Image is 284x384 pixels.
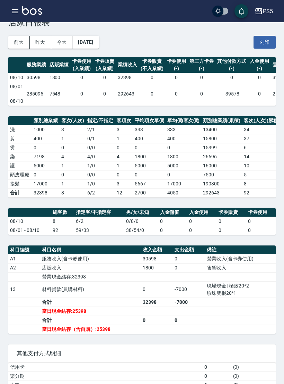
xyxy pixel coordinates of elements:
td: ( 0 ) [231,372,276,381]
td: 30598 [141,254,173,263]
th: 入金使用 [187,208,217,217]
td: -7000 [173,298,205,307]
th: 客次(人次) [60,116,86,125]
td: 0 [60,170,86,179]
div: (-) [167,65,186,72]
div: 卡券使用 [72,58,91,65]
td: 服務收入(含卡券使用) [40,254,141,263]
td: 14 [242,152,282,161]
td: 34 [242,125,282,134]
th: 備註 [205,245,276,254]
th: 客次(人次)(累積) [242,116,282,125]
td: 1 [60,179,86,188]
th: 收入金額 [141,245,173,254]
table: a dense table [8,208,276,235]
td: 0 [139,73,165,82]
td: 5 [242,170,282,179]
td: 5667 [133,179,166,188]
td: 3 [115,125,133,134]
td: 292643 [116,82,139,106]
td: 15399 [201,143,242,152]
td: 0 [141,316,173,325]
td: 0 [217,217,246,226]
td: 285095 [25,82,48,106]
div: 入金使用 [250,58,269,65]
td: 400 [32,134,60,143]
td: 0 [248,82,271,106]
td: 6/2 [86,188,115,197]
td: 0 [173,263,205,272]
span: 其他支付方式明細 [17,350,267,357]
td: 0 [217,226,246,235]
td: 3 [115,179,133,188]
td: 5000 [32,161,60,170]
div: (不入業績) [141,65,163,72]
td: 08/01 - 08/10 [8,82,25,106]
th: 客項次 [115,116,133,125]
td: 接髮 [8,179,32,188]
td: 333 [166,125,202,134]
td: A1 [8,254,40,263]
td: ( 0 ) [231,363,276,372]
td: 0 / 1 [86,134,115,143]
td: 1 / 0 [86,179,115,188]
td: 5000 [133,161,166,170]
table: a dense table [8,245,276,334]
td: 4 / 0 [86,152,115,161]
button: 列印 [254,36,276,49]
div: 卡券販賣 [95,58,114,65]
td: 37 [242,134,282,143]
td: 7500 [201,170,242,179]
td: 0 [32,143,60,152]
td: 10 [242,161,282,170]
td: 護 [8,161,32,170]
td: 0 [93,82,116,106]
td: 0 [32,170,60,179]
td: 0 [187,217,217,226]
td: 13 [8,281,40,298]
td: 樂分期 [8,372,203,381]
td: 4050 [166,188,202,197]
td: 0 / 0 [86,143,115,152]
td: 現場現金 | 極致20*2 珍珠雙棍20*1 [205,281,276,298]
div: PS5 [263,7,273,16]
button: 昨天 [30,36,51,49]
td: 400 [166,134,202,143]
td: 0 [165,82,188,106]
td: 4 [115,152,133,161]
td: 0 [133,143,166,152]
td: 08/01 - 08/10 [8,226,51,235]
td: 8 [51,217,74,226]
td: 1 / 0 [86,161,115,170]
td: 0 [173,254,205,263]
td: 38/54/0 [124,226,158,235]
td: 7548 [48,82,71,106]
div: 卡券販賣 [141,58,163,65]
td: 營業現金結存:32398 [40,272,141,281]
td: 08/10 [8,73,25,82]
td: 1800 [141,263,173,272]
td: 13400 [201,125,242,134]
td: 17000 [166,179,202,188]
td: 0 [133,170,166,179]
button: 前天 [8,36,30,49]
td: 信用卡 [8,363,203,372]
td: 32398 [141,298,173,307]
button: PS5 [252,4,276,18]
td: 0/8/0 [124,217,158,226]
div: 卡券使用 [167,58,186,65]
th: 卡券販賣 [217,208,246,217]
td: 0 [93,73,116,82]
td: 當日現金結存:25398 [40,307,141,316]
td: 26696 [201,152,242,161]
td: 營業收入(含卡券使用) [205,254,276,263]
td: A2 [8,263,40,272]
td: 4 [60,152,86,161]
td: 12 [115,188,133,197]
td: 燙 [8,143,32,152]
td: 0 [70,73,93,82]
td: 0 / 0 [86,170,115,179]
td: 合計 [8,188,32,197]
td: 0 [70,82,93,106]
td: 1000 [32,125,60,134]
